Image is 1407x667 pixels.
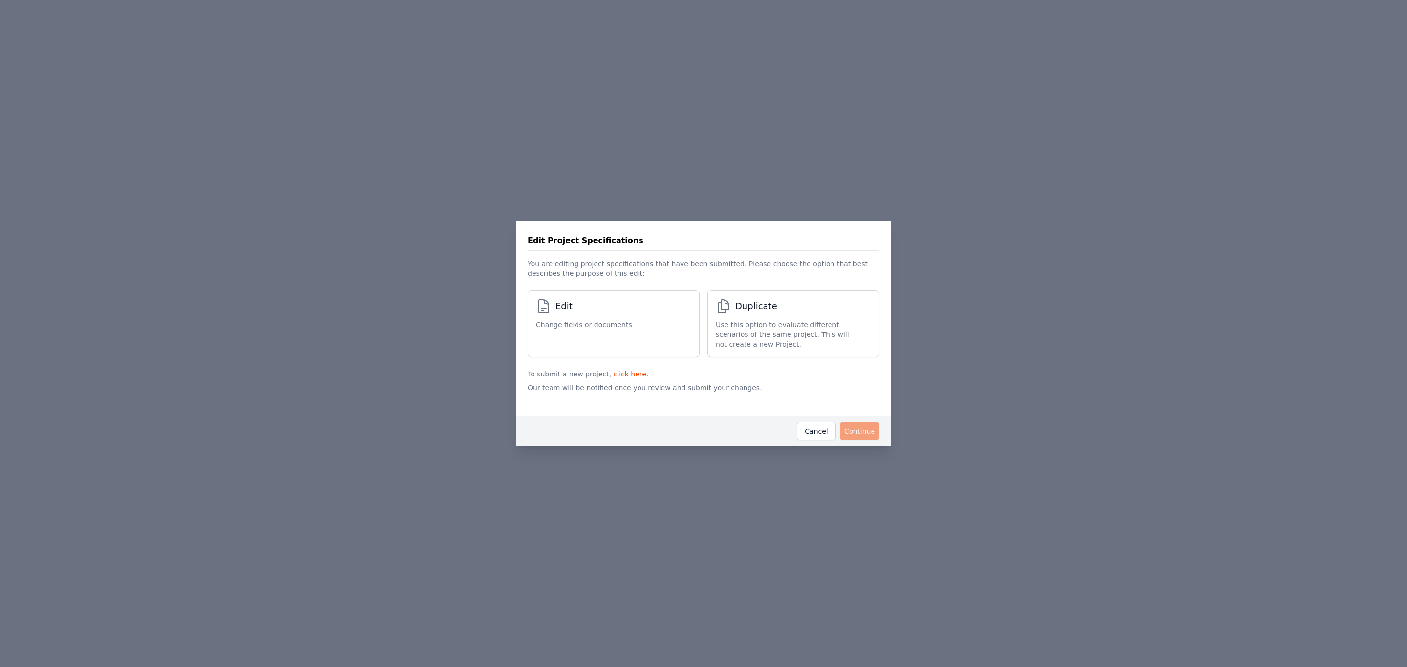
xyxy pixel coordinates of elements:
span: Duplicate [735,299,777,313]
button: Continue [840,422,879,440]
span: Edit [555,299,573,313]
button: Cancel [797,422,836,440]
p: Our team will be notified once you review and submit your changes. [528,379,879,408]
h3: Edit Project Specifications [528,235,643,247]
span: Use this option to evaluate different scenarios of the same project. This will not create a new P... [716,320,861,349]
span: Change fields or documents [536,320,632,330]
a: click here [614,370,646,378]
p: You are editing project specifications that have been submitted. Please choose the option that be... [528,251,879,282]
p: To submit a new project, . [528,365,879,379]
